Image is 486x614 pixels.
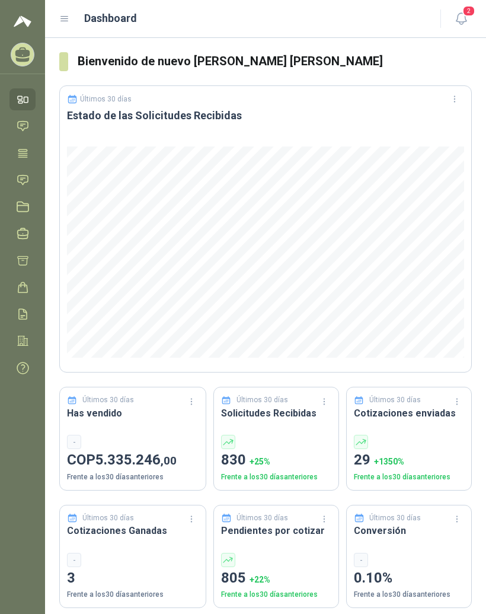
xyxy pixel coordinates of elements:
h3: Bienvenido de nuevo [PERSON_NAME] [PERSON_NAME] [78,52,472,71]
p: 29 [354,449,464,472]
p: Frente a los 30 días anteriores [67,472,199,483]
p: Frente a los 30 días anteriores [221,472,331,483]
h3: Solicitudes Recibidas [221,406,331,421]
div: - [67,553,81,567]
span: 5.335.246 [95,451,177,468]
p: Últimos 30 días [236,513,288,524]
div: - [354,553,368,567]
h3: Cotizaciones enviadas [354,406,464,421]
p: Frente a los 30 días anteriores [354,589,464,600]
p: Últimos 30 días [369,395,421,406]
p: Últimos 30 días [80,95,132,103]
span: 2 [462,5,475,17]
span: ,00 [161,454,177,467]
p: Frente a los 30 días anteriores [67,589,199,600]
span: + 1350 % [374,457,404,466]
h3: Pendientes por cotizar [221,523,331,538]
p: 830 [221,449,331,472]
p: Últimos 30 días [369,513,421,524]
p: 0.10% [354,567,464,590]
h3: Has vendido [67,406,199,421]
h3: Estado de las Solicitudes Recibidas [67,109,464,123]
img: Logo peakr [14,14,31,28]
p: 805 [221,567,331,590]
span: + 22 % [250,575,270,584]
span: + 25 % [250,457,270,466]
p: Últimos 30 días [82,513,134,524]
p: COP [67,449,199,472]
h3: Conversión [354,523,464,538]
p: 3 [67,567,199,590]
h1: Dashboard [84,10,137,27]
p: Frente a los 30 días anteriores [221,589,331,600]
button: 2 [450,8,472,30]
div: - [67,435,81,449]
p: Últimos 30 días [82,395,134,406]
p: Frente a los 30 días anteriores [354,472,464,483]
h3: Cotizaciones Ganadas [67,523,199,538]
p: Últimos 30 días [236,395,288,406]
